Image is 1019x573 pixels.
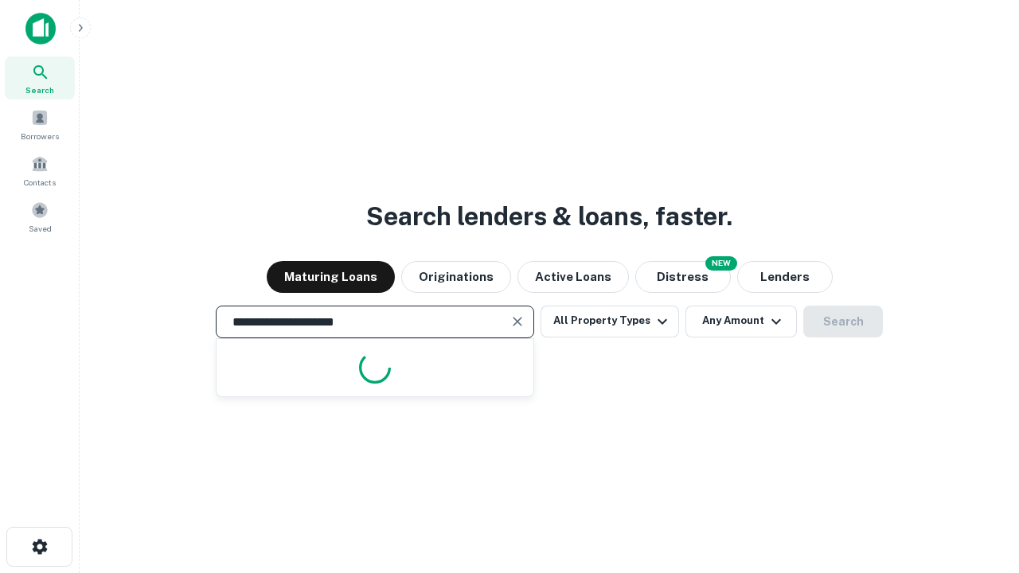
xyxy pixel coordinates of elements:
h3: Search lenders & loans, faster. [366,197,732,236]
div: NEW [705,256,737,271]
button: Search distressed loans with lien and other non-mortgage details. [635,261,731,293]
a: Saved [5,195,75,238]
iframe: Chat Widget [939,446,1019,522]
img: capitalize-icon.png [25,13,56,45]
span: Search [25,84,54,96]
button: Maturing Loans [267,261,395,293]
span: Contacts [24,176,56,189]
a: Search [5,57,75,99]
a: Borrowers [5,103,75,146]
span: Borrowers [21,130,59,142]
button: Originations [401,261,511,293]
button: All Property Types [541,306,679,337]
button: Lenders [737,261,833,293]
button: Clear [506,310,529,333]
button: Any Amount [685,306,797,337]
button: Active Loans [517,261,629,293]
span: Saved [29,222,52,235]
a: Contacts [5,149,75,192]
